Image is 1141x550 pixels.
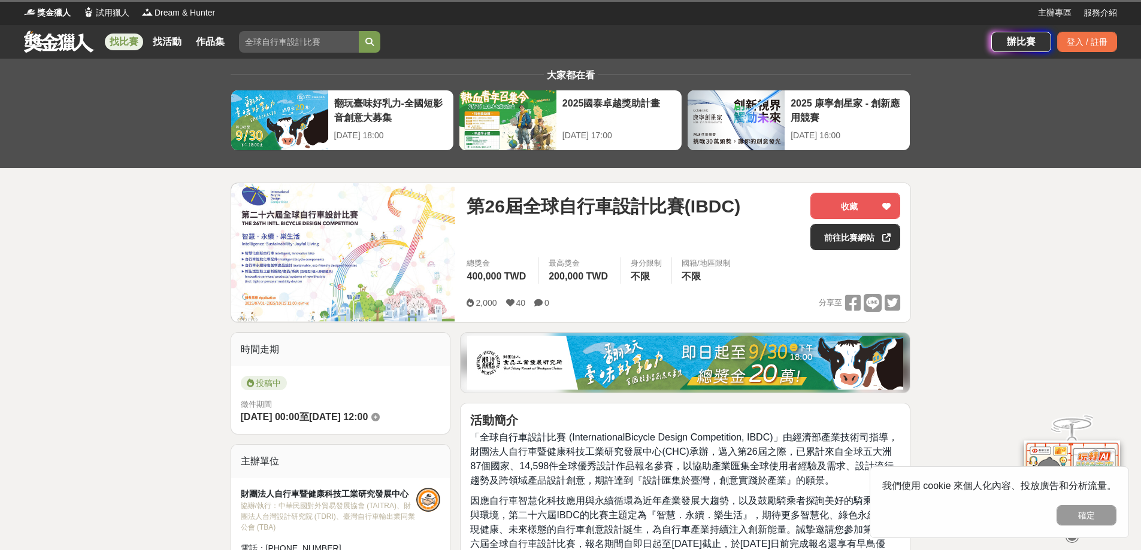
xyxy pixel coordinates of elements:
span: 40 [516,298,526,308]
input: 全球自行車設計比賽 [239,31,359,53]
span: [DATE] 12:00 [309,412,368,422]
a: 服務介紹 [1084,7,1117,19]
div: 國籍/地區限制 [682,257,731,269]
a: 前往比賽網站 [810,224,900,250]
span: Dream & Hunter [155,7,215,19]
a: 翻玩臺味好乳力-全國短影音創意大募集[DATE] 18:00 [231,90,454,151]
a: 2025國泰卓越獎助計畫[DATE] 17:00 [459,90,682,151]
a: Logo試用獵人 [83,7,129,19]
span: 200,000 TWD [549,271,608,281]
div: 2025國泰卓越獎助計畫 [562,96,676,123]
span: [DATE] 00:00 [241,412,299,422]
a: 主辦專區 [1038,7,1072,19]
span: 不限 [682,271,701,281]
span: 徵件期間 [241,400,272,409]
div: [DATE] 18:00 [334,129,447,142]
img: d2146d9a-e6f6-4337-9592-8cefde37ba6b.png [1024,440,1120,520]
div: 財團法人自行車暨健康科技工業研究發展中心 [241,488,417,500]
a: 找比賽 [105,34,143,50]
img: Logo [141,6,153,18]
div: 身分限制 [631,257,662,269]
span: 400,000 TWD [467,271,526,281]
span: 至 [299,412,309,422]
a: LogoDream & Hunter [141,7,215,19]
span: 大家都在看 [544,70,598,80]
span: 我們使用 cookie 來個人化內容、投放廣告和分析流量。 [882,481,1116,491]
span: 2,000 [476,298,497,308]
span: 試用獵人 [96,7,129,19]
button: 收藏 [810,193,900,219]
img: Cover Image [231,183,455,321]
div: [DATE] 17:00 [562,129,676,142]
div: 翻玩臺味好乳力-全國短影音創意大募集 [334,96,447,123]
img: Logo [83,6,95,18]
span: 「全球自行車設計比賽 (InternationalBicycle Design Competition, IBDC)」由經濟部產業技術司指導，財團法人自行車暨健康科技工業研究發展中心(CHC)承... [470,432,897,485]
div: 時間走期 [231,333,450,366]
span: 分享至 [819,294,842,312]
img: Logo [24,6,36,18]
span: 0 [544,298,549,308]
div: 2025 康寧創星家 - 創新應用競賽 [791,96,904,123]
button: 確定 [1057,505,1116,525]
span: 第26屆全球自行車設計比賽(IBDC) [467,193,740,220]
strong: 活動簡介 [470,414,518,427]
span: 投稿中 [241,376,287,390]
div: 協辦/執行： 中華民國對外貿易發展協會 (TAITRA)、財團法人台灣設計研究院 (TDRI)、臺灣自行車輸出業同業公會 (TBA) [241,500,417,533]
div: 登入 / 註冊 [1057,32,1117,52]
img: 1c81a89c-c1b3-4fd6-9c6e-7d29d79abef5.jpg [467,336,903,390]
a: 辦比賽 [991,32,1051,52]
a: 找活動 [148,34,186,50]
div: [DATE] 16:00 [791,129,904,142]
span: 總獎金 [467,257,529,269]
a: 2025 康寧創星家 - 創新應用競賽[DATE] 16:00 [687,90,910,151]
div: 主辦單位 [231,445,450,478]
a: Logo獎金獵人 [24,7,71,19]
span: 不限 [631,271,650,281]
span: 獎金獵人 [37,7,71,19]
a: 作品集 [191,34,229,50]
span: 最高獎金 [549,257,611,269]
